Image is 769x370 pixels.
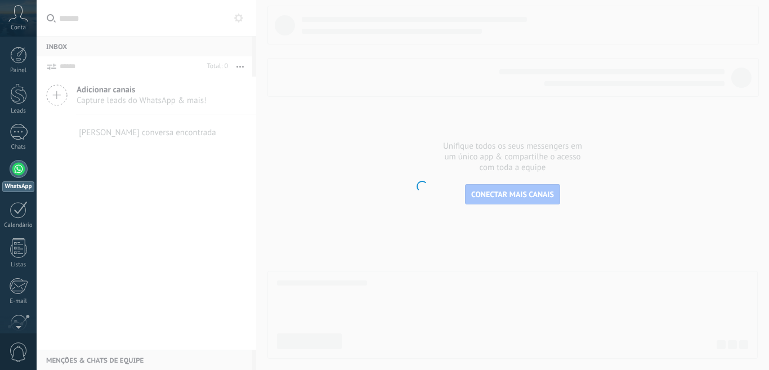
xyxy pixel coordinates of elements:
[2,298,35,305] div: E-mail
[2,67,35,74] div: Painel
[2,144,35,151] div: Chats
[11,24,26,32] span: Conta
[2,222,35,229] div: Calendário
[2,108,35,115] div: Leads
[2,261,35,269] div: Listas
[2,181,34,192] div: WhatsApp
